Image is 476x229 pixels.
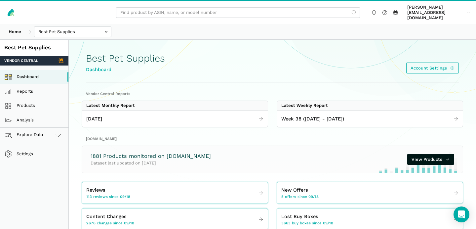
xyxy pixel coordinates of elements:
[7,131,43,139] span: Explore Data
[86,91,459,96] h2: Vendor Central Reports
[405,4,472,22] a: [PERSON_NAME][EMAIL_ADDRESS][DOMAIN_NAME]
[277,211,463,228] a: Lost Buy Boxes 3663 buy boxes since 09/18
[281,213,318,220] span: Lost Buy Boxes
[82,211,268,228] a: Content Changes 2676 changes since 09/18
[86,213,127,220] span: Content Changes
[406,63,459,73] a: Account Settings
[277,184,463,202] a: New Offers 5 offers since 09/18
[86,103,135,108] div: Latest Monthly Report
[407,5,465,21] span: [PERSON_NAME][EMAIL_ADDRESS][DOMAIN_NAME]
[281,194,319,199] span: 5 offers since 09/18
[86,136,459,141] h2: [DOMAIN_NAME]
[86,194,130,199] span: 113 reviews since 09/18
[454,206,469,222] div: Open Intercom Messenger
[4,44,64,52] div: Best Pet Supplies
[281,115,344,123] span: Week 38 ([DATE] - [DATE])
[82,113,268,125] a: [DATE]
[91,153,211,160] h3: 1881 Products monitored on [DOMAIN_NAME]
[4,26,25,37] a: Home
[82,184,268,202] a: Reviews 113 reviews since 09/18
[86,186,105,194] span: Reviews
[91,160,211,166] p: Dataset last updated on [DATE]
[86,66,165,73] div: Dashboard
[4,58,38,63] span: Vendor Central
[277,113,463,125] a: Week 38 ([DATE] - [DATE])
[86,53,165,64] h1: Best Pet Supplies
[281,220,333,226] span: 3663 buy boxes since 09/18
[86,220,134,226] span: 2676 changes since 09/18
[412,156,442,163] span: View Products
[116,7,360,18] input: Find product by ASIN, name, or model number
[86,115,102,123] span: [DATE]
[281,186,308,194] span: New Offers
[34,26,111,37] input: Best Pet Supplies
[281,103,328,108] div: Latest Weekly Report
[407,154,454,165] a: View Products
